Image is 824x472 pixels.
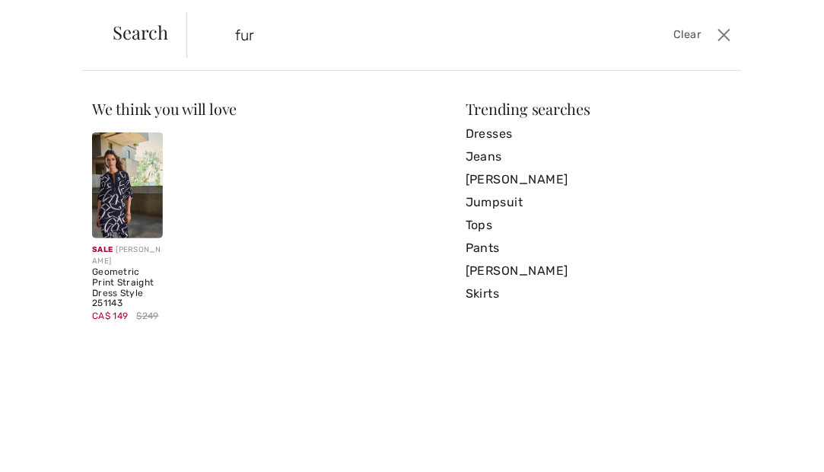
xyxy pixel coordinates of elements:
[714,23,736,47] button: Close
[466,145,732,168] a: Jeans
[92,244,163,267] div: [PERSON_NAME]
[466,214,732,237] a: Tops
[92,311,128,321] span: CA$ 149
[92,98,237,119] span: We think you will love
[466,282,732,305] a: Skirts
[466,260,732,282] a: [PERSON_NAME]
[466,168,732,191] a: [PERSON_NAME]
[466,101,732,116] div: Trending searches
[466,191,732,214] a: Jumpsuit
[466,123,732,145] a: Dresses
[92,132,163,238] img: Geometric Print Straight Dress Style 251143. Midnight Blue/Vanilla
[673,27,702,43] span: Clear
[466,237,732,260] a: Pants
[34,11,65,24] span: Help
[137,309,159,323] span: $249
[224,12,591,58] input: TYPE TO SEARCH
[92,245,113,254] span: Sale
[92,267,163,309] div: Geometric Print Straight Dress Style 251143
[113,23,168,41] span: Search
